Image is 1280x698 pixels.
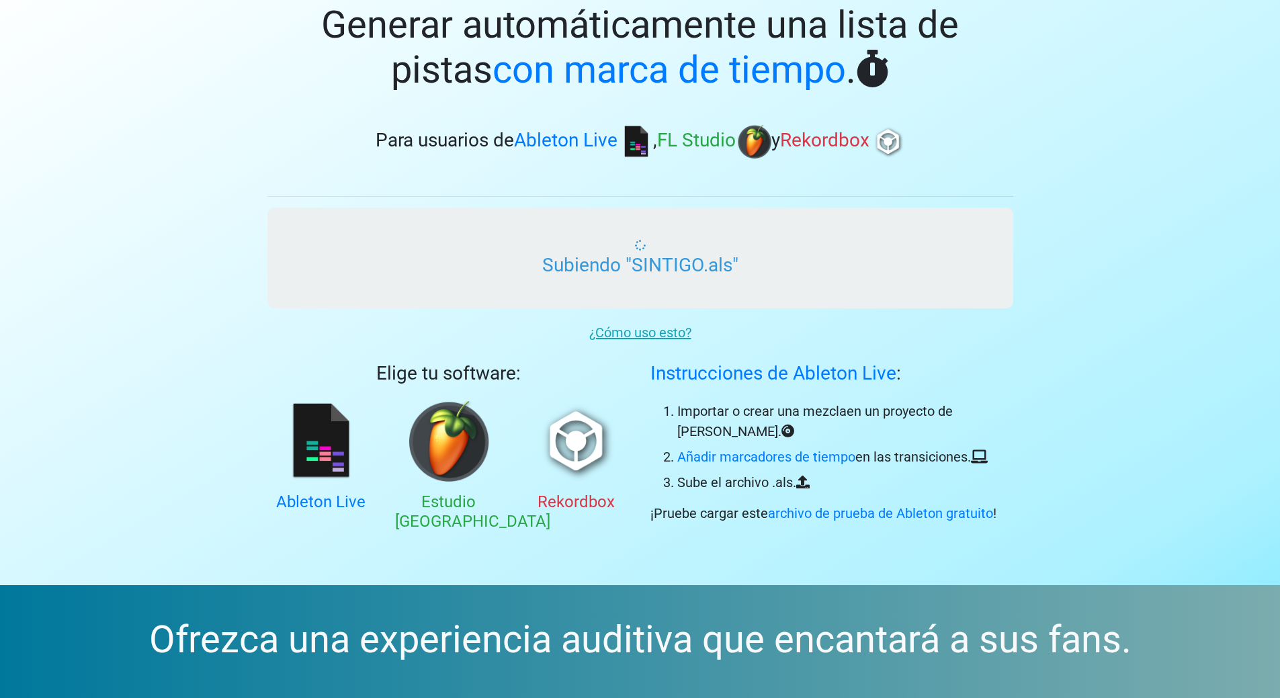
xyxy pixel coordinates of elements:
[677,403,953,439] font: en un proyecto de [PERSON_NAME].
[657,130,736,152] font: FL Studio
[395,492,550,531] font: Estudio [GEOGRAPHIC_DATA]
[793,474,796,490] font: .
[771,130,780,152] font: y
[650,362,896,384] font: Instrucciones de Ableton Live
[321,3,959,92] font: Generar automáticamente una lista de pistas
[538,492,615,511] font: Rekordbox
[276,492,366,511] font: Ableton Live
[650,505,768,521] font: ¡Pruebe cargar este
[768,505,993,521] a: archivo de prueba de Ableton gratuito
[677,474,793,490] font: Sube el archivo .als
[514,130,617,152] font: Ableton Live
[677,449,855,465] a: Añadir marcadores de tiempo
[281,401,361,482] img: ableton.png
[536,401,617,482] img: rb.png
[493,48,846,92] font: con marca de tiempo
[1213,631,1264,682] iframe: Controlador de chat del widget Drift
[653,130,657,152] font: ,
[589,324,691,341] font: ¿Cómo uso esto?
[780,130,869,152] font: Rekordbox
[738,125,771,159] img: fl.png
[376,362,521,384] font: Elige tu software:
[993,505,996,521] font: !
[871,125,905,159] img: rb.png
[677,403,847,419] font: Importar o crear una mezcla
[896,362,901,384] font: :
[846,48,856,92] font: .
[620,125,653,159] img: ableton.png
[376,130,514,152] font: Para usuarios de
[409,401,489,482] img: fl.png
[855,449,971,465] font: en las transiciones.
[149,617,1132,662] font: Ofrezca una experiencia auditiva que encantará a sus fans.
